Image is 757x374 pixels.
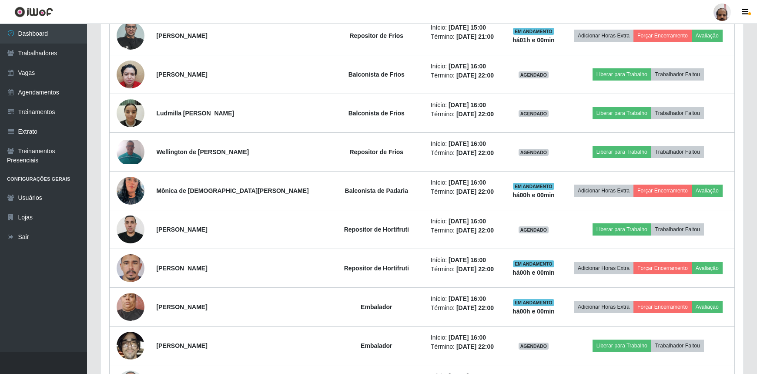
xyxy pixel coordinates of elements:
[456,188,494,195] time: [DATE] 22:00
[361,342,392,349] strong: Embalador
[593,107,651,119] button: Liberar para Trabalho
[431,178,500,187] li: Início:
[117,17,144,54] img: 1655148070426.jpeg
[117,288,144,325] img: 1725884204403.jpeg
[117,166,144,216] img: 1754502554745.jpeg
[449,334,486,341] time: [DATE] 16:00
[431,333,500,342] li: Início:
[156,187,308,194] strong: Mônica de [DEMOGRAPHIC_DATA][PERSON_NAME]
[449,179,486,186] time: [DATE] 16:00
[14,7,53,17] img: CoreUI Logo
[345,187,409,194] strong: Balconista de Padaria
[117,56,144,93] img: 1745419906674.jpeg
[519,110,549,117] span: AGENDADO
[449,218,486,225] time: [DATE] 16:00
[449,24,486,31] time: [DATE] 15:00
[349,32,403,39] strong: Repositor de Frios
[633,262,692,274] button: Forçar Encerramento
[519,149,549,156] span: AGENDADO
[156,110,234,117] strong: Ludmilla [PERSON_NAME]
[513,260,554,267] span: EM ANDAMENTO
[456,111,494,118] time: [DATE] 22:00
[348,71,405,78] strong: Balconista de Frios
[449,63,486,70] time: [DATE] 16:00
[519,226,549,233] span: AGENDADO
[431,342,500,351] li: Término:
[156,303,207,310] strong: [PERSON_NAME]
[512,308,555,315] strong: há 00 h e 00 min
[512,269,555,276] strong: há 00 h e 00 min
[449,256,486,263] time: [DATE] 16:00
[651,107,704,119] button: Trabalhador Faltou
[593,146,651,158] button: Liberar para Trabalho
[431,139,500,148] li: Início:
[431,110,500,119] li: Término:
[456,149,494,156] time: [DATE] 22:00
[449,101,486,108] time: [DATE] 16:00
[117,94,144,131] img: 1751847182562.jpeg
[456,304,494,311] time: [DATE] 22:00
[431,256,500,265] li: Início:
[574,185,633,197] button: Adicionar Horas Extra
[349,148,403,155] strong: Repositor de Frios
[344,226,409,233] strong: Repositor de Hortifruti
[633,30,692,42] button: Forçar Encerramento
[361,303,392,310] strong: Embalador
[431,265,500,274] li: Término:
[512,37,555,44] strong: há 01 h e 00 min
[633,185,692,197] button: Forçar Encerramento
[593,340,651,352] button: Liberar para Trabalho
[651,146,704,158] button: Trabalhador Faltou
[431,23,500,32] li: Início:
[633,301,692,313] button: Forçar Encerramento
[519,71,549,78] span: AGENDADO
[431,294,500,303] li: Início:
[512,192,555,199] strong: há 00 h e 00 min
[456,343,494,350] time: [DATE] 22:00
[692,262,723,274] button: Avaliação
[574,262,633,274] button: Adicionar Horas Extra
[513,299,554,306] span: EM ANDAMENTO
[449,140,486,147] time: [DATE] 16:00
[117,140,144,164] img: 1724302399832.jpeg
[651,223,704,236] button: Trabalhador Faltou
[431,217,500,226] li: Início:
[574,30,633,42] button: Adicionar Horas Extra
[456,227,494,234] time: [DATE] 22:00
[651,340,704,352] button: Trabalhador Faltou
[574,301,633,313] button: Adicionar Horas Extra
[519,343,549,350] span: AGENDADO
[692,185,723,197] button: Avaliação
[156,226,207,233] strong: [PERSON_NAME]
[692,30,723,42] button: Avaliação
[117,327,144,364] img: 1748926864127.jpeg
[156,265,207,272] strong: [PERSON_NAME]
[156,71,207,78] strong: [PERSON_NAME]
[431,226,500,235] li: Término:
[431,101,500,110] li: Início:
[156,32,207,39] strong: [PERSON_NAME]
[449,295,486,302] time: [DATE] 16:00
[593,68,651,81] button: Liberar para Trabalho
[513,183,554,190] span: EM ANDAMENTO
[117,238,144,299] img: 1750080231125.jpeg
[513,28,554,35] span: EM ANDAMENTO
[431,62,500,71] li: Início:
[431,187,500,196] li: Término:
[593,223,651,236] button: Liberar para Trabalho
[456,33,494,40] time: [DATE] 21:00
[431,303,500,313] li: Término:
[344,265,409,272] strong: Repositor de Hortifruti
[456,72,494,79] time: [DATE] 22:00
[156,342,207,349] strong: [PERSON_NAME]
[348,110,405,117] strong: Balconista de Frios
[456,266,494,273] time: [DATE] 22:00
[692,301,723,313] button: Avaliação
[651,68,704,81] button: Trabalhador Faltou
[156,148,249,155] strong: Wellington de [PERSON_NAME]
[431,71,500,80] li: Término:
[117,211,144,248] img: 1730211202642.jpeg
[431,32,500,41] li: Término:
[431,148,500,158] li: Término:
